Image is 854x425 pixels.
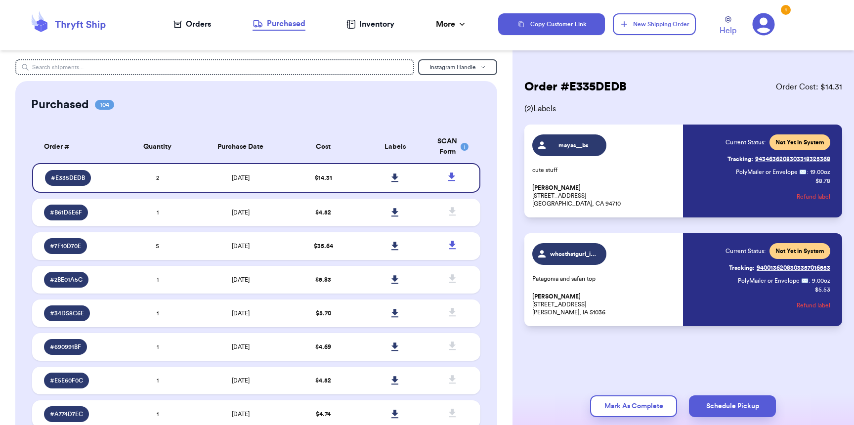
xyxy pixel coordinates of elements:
[524,103,842,115] span: ( 2 ) Labels
[524,79,627,95] h2: Order # E335DEDB
[775,247,824,255] span: Not Yet in System
[532,293,678,316] p: [STREET_ADDRESS] [PERSON_NAME], IA 51036
[590,395,677,417] button: Mark As Complete
[232,310,250,316] span: [DATE]
[316,310,331,316] span: $ 5.70
[232,378,250,383] span: [DATE]
[157,411,159,417] span: 1
[50,309,84,317] span: # 34D58C6E
[232,344,250,350] span: [DATE]
[815,286,830,294] p: $ 5.53
[775,138,824,146] span: Not Yet in System
[157,378,159,383] span: 1
[232,175,250,181] span: [DATE]
[809,277,810,285] span: :
[418,59,497,75] button: Instagram Handle
[232,411,250,417] span: [DATE]
[815,177,830,185] p: $ 8.78
[232,210,250,215] span: [DATE]
[315,344,331,350] span: $ 4.69
[157,344,159,350] span: 1
[51,174,85,182] span: # E335DEDB
[810,168,830,176] span: 19.00 oz
[50,276,83,284] span: # 2BE01A5C
[314,243,333,249] span: $ 35.64
[812,277,830,285] span: 9.00 oz
[776,81,842,93] span: Order Cost: $ 14.31
[436,18,467,30] div: More
[315,175,332,181] span: $ 14.31
[156,243,159,249] span: 5
[32,130,122,163] th: Order #
[50,410,83,418] span: # A774D7EC
[532,166,678,174] p: cute stuff
[122,130,193,163] th: Quantity
[807,168,808,176] span: :
[726,138,766,146] span: Current Status:
[232,243,250,249] span: [DATE]
[173,18,211,30] a: Orders
[797,295,830,316] button: Refund label
[315,210,331,215] span: $ 4.52
[797,186,830,208] button: Refund label
[31,97,89,113] h2: Purchased
[720,16,736,37] a: Help
[193,130,287,163] th: Purchase Date
[15,59,414,75] input: Search shipments...
[253,18,305,30] div: Purchased
[550,141,597,149] span: mayas__bs
[613,13,696,35] button: New Shipping Order
[50,343,81,351] span: # 690991BF
[315,277,331,283] span: $ 5.83
[726,247,766,255] span: Current Status:
[359,130,431,163] th: Labels
[157,277,159,283] span: 1
[729,260,830,276] a: Tracking:9400136208303357016553
[50,377,83,384] span: # E5E60F0C
[50,242,81,250] span: # 7F10D70E
[95,100,114,110] span: 104
[316,411,331,417] span: $ 4.74
[720,25,736,37] span: Help
[315,378,331,383] span: $ 4.52
[288,130,359,163] th: Cost
[736,169,807,175] span: PolyMailer or Envelope ✉️
[532,275,678,283] p: Patagonia and safari top
[156,175,159,181] span: 2
[738,278,809,284] span: PolyMailer or Envelope ✉️
[498,13,605,35] button: Copy Customer Link
[157,310,159,316] span: 1
[346,18,394,30] a: Inventory
[752,13,775,36] a: 1
[727,151,830,167] a: Tracking:9434636208303318325368
[532,184,678,208] p: [STREET_ADDRESS] [GEOGRAPHIC_DATA], CA 94710
[157,210,159,215] span: 1
[50,209,82,216] span: # B61D5E6F
[232,277,250,283] span: [DATE]
[429,64,476,70] span: Instagram Handle
[532,293,581,300] span: [PERSON_NAME]
[253,18,305,31] a: Purchased
[437,136,469,157] div: SCAN Form
[727,155,753,163] span: Tracking:
[781,5,791,15] div: 1
[550,250,597,258] span: whosthatgurl_itsjenni
[729,264,755,272] span: Tracking:
[689,395,776,417] button: Schedule Pickup
[532,184,581,192] span: [PERSON_NAME]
